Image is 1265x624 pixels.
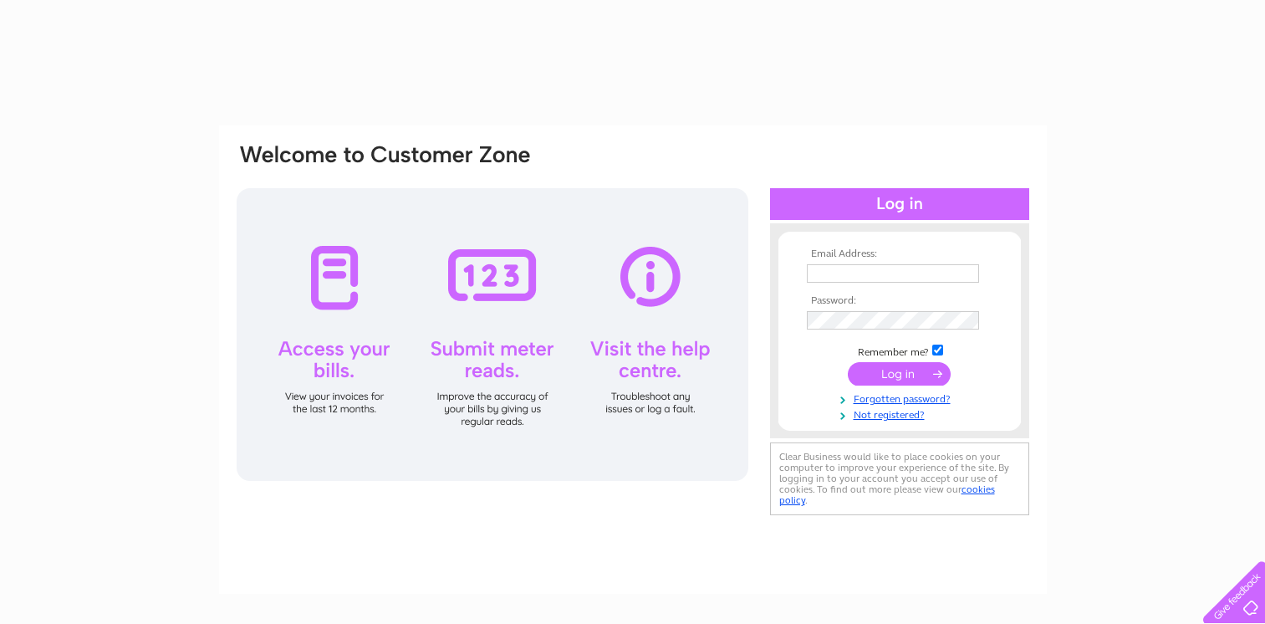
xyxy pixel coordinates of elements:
[803,295,997,307] th: Password:
[779,483,995,506] a: cookies policy
[807,390,997,406] a: Forgotten password?
[848,362,951,386] input: Submit
[807,406,997,422] a: Not registered?
[770,442,1029,515] div: Clear Business would like to place cookies on your computer to improve your experience of the sit...
[803,248,997,260] th: Email Address:
[803,342,997,359] td: Remember me?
